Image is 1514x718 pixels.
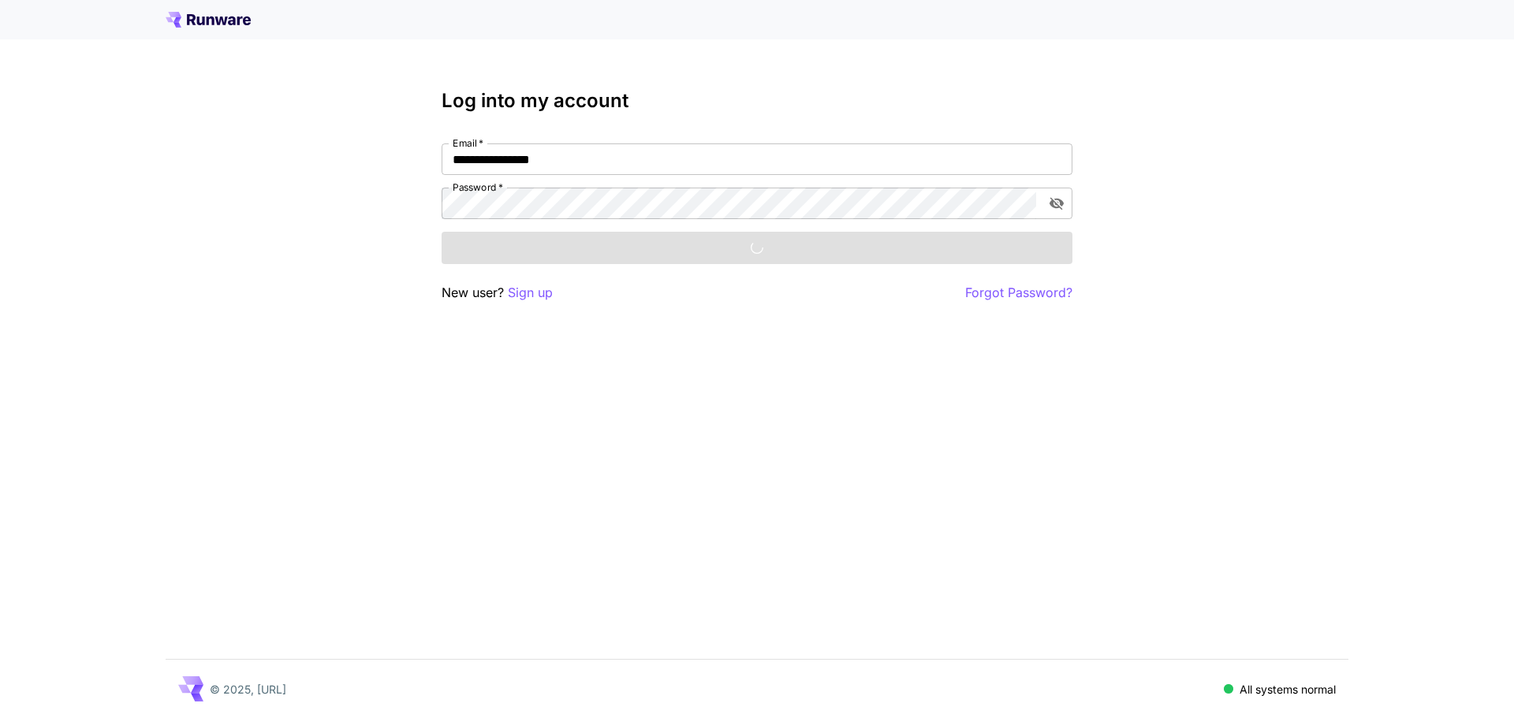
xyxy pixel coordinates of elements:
[1042,189,1071,218] button: toggle password visibility
[1240,681,1336,698] p: All systems normal
[965,283,1072,303] button: Forgot Password?
[442,283,553,303] p: New user?
[210,681,286,698] p: © 2025, [URL]
[442,90,1072,112] h3: Log into my account
[453,136,483,150] label: Email
[508,283,553,303] button: Sign up
[453,180,503,194] label: Password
